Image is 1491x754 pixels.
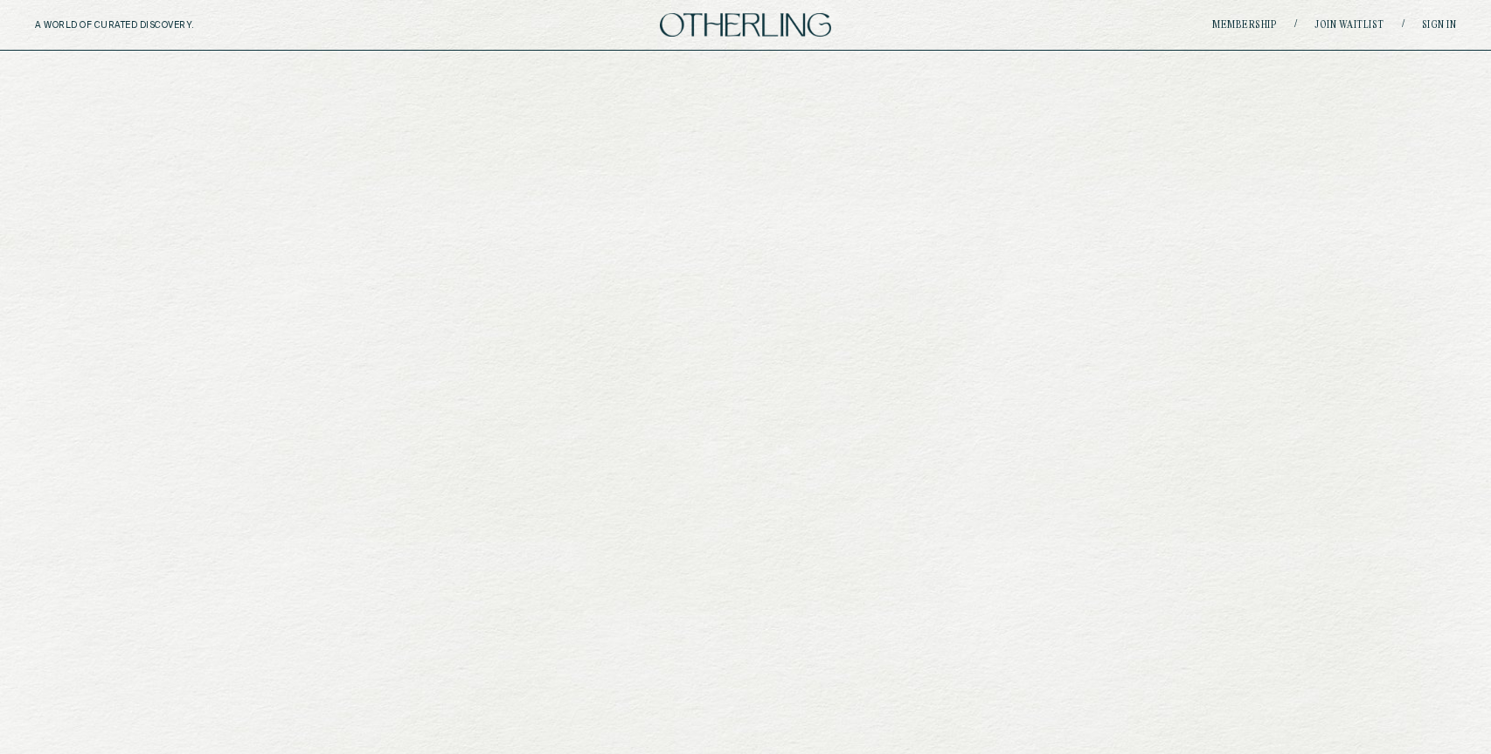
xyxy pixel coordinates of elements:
span: / [1294,18,1297,31]
h5: A WORLD OF CURATED DISCOVERY. [35,20,270,31]
a: Membership [1212,20,1277,31]
a: Join waitlist [1314,20,1384,31]
span: / [1402,18,1404,31]
a: Sign in [1422,20,1457,31]
img: logo [660,13,831,37]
